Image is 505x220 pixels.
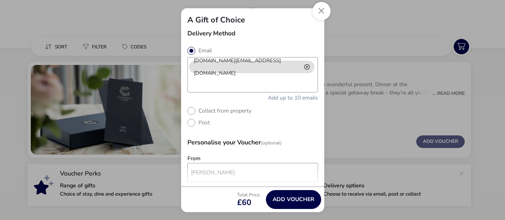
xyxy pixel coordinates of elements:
[187,107,251,115] label: Collect from property
[194,54,301,79] span: [DOMAIN_NAME][EMAIL_ADDRESS][DOMAIN_NAME]
[187,47,212,54] label: Email
[237,192,260,197] p: Total Price
[187,30,318,43] h3: Delivery Method
[187,133,318,152] h3: Personalise your Voucher
[266,190,321,209] button: Add Voucher
[312,2,331,20] button: Close
[187,156,200,161] label: From
[187,15,245,25] h2: A Gift of Choice
[187,163,318,182] input: from-firstName-1.1
[181,8,324,212] div: modalAddVoucherInfo
[237,199,251,207] span: £60
[187,119,210,126] label: Post
[187,95,318,101] label: Add up to 10 emails
[273,196,314,202] span: Add Voucher
[261,140,282,146] span: (Optional)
